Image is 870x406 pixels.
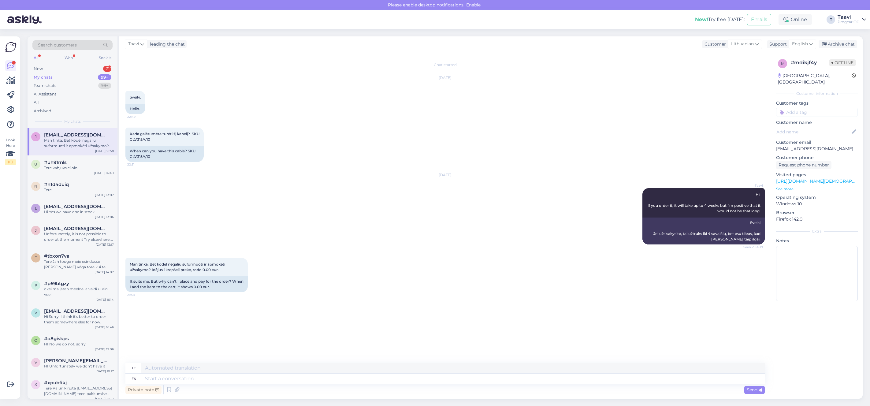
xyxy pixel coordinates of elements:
[95,149,114,153] div: [DATE] 21:58
[829,59,856,66] span: Offline
[740,245,763,249] span: Seen ✓ 14:39
[35,228,37,233] span: j
[35,311,37,315] span: v
[5,137,16,165] div: Look Here
[44,286,114,297] div: okei ma jätan meelde ja veidi uurin veel
[838,15,866,24] a: TaaviProgear OÜ
[776,229,858,234] div: Extra
[35,206,37,210] span: l
[34,74,53,80] div: My chats
[95,369,114,374] div: [DATE] 10:17
[819,40,857,48] div: Archive chat
[44,253,69,259] span: #tbxon7va
[103,66,111,72] div: 2
[702,41,726,47] div: Customer
[35,382,37,387] span: x
[781,61,784,66] span: m
[32,54,39,62] div: All
[127,292,150,297] span: 21:58
[5,41,17,53] img: Askly Logo
[130,132,199,142] span: Kada galėtumėte turėti šį kabelį? SKU CLV315A/10
[44,336,69,341] span: #o8giskps
[130,262,226,272] span: Man tinka. Bet kodėl negaliu suformuoti ir apmokėti užsakymo? Įdėjus į krepšelį prekę, rodo 0.00 ...
[44,138,114,149] div: Man tinka. Bet kodėl negaliu suformuoti ir apmokėti užsakymo? Įdėjus į krepšelį prekę, rodo 0.00 ...
[130,95,141,99] span: Sveiki.
[127,162,150,167] span: 22:51
[44,204,108,209] span: lef4545@gmail.com
[776,146,858,152] p: [EMAIL_ADDRESS][DOMAIN_NAME]
[44,380,67,386] span: #xpubfikj
[747,14,771,25] button: Emails
[776,210,858,216] p: Browser
[464,2,482,8] span: Enable
[63,54,74,62] div: Web
[776,161,831,169] div: Request phone number
[95,347,114,352] div: [DATE] 12:06
[34,99,39,106] div: All
[125,146,204,162] div: When can you have this cable? SKU CLV315A/10
[44,187,114,193] div: Tere
[747,387,762,393] span: Send
[44,182,69,187] span: #n1d4duiq
[127,114,150,119] span: 22:49
[776,100,858,106] p: Customer tags
[776,201,858,207] p: Windows 10
[98,74,111,80] div: 99+
[44,281,69,286] span: #p69btgzy
[44,314,114,325] div: Hi Sorry, I think it's better to order them somewhere else for now.
[776,194,858,201] p: Operating system
[767,41,787,47] div: Support
[44,259,114,270] div: Tere Jah tooge meie esindusse [PERSON_NAME] väga tore kui te enne täidaksete ka avalduse ära. [UR...
[95,270,114,274] div: [DATE] 14:07
[34,91,56,97] div: AI Assistant
[95,215,114,219] div: [DATE] 13:06
[34,338,37,343] span: o
[44,358,108,363] span: vladislav.smigelski@gmail.com
[35,255,37,260] span: t
[34,66,43,72] div: New
[776,119,858,126] p: Customer name
[34,83,56,89] div: Team chats
[779,14,812,25] div: Online
[64,119,81,124] span: My chats
[125,62,765,68] div: Chat started
[827,15,835,24] div: T
[776,238,858,244] p: Notes
[38,42,77,48] span: Search customers
[838,20,860,24] div: Progear OÜ
[776,186,858,192] p: See more ...
[776,91,858,96] div: Customer information
[776,139,858,146] p: Customer email
[44,386,114,397] div: Tere Palun kirjuta [EMAIL_ADDRESS][DOMAIN_NAME] teen pakkumise aga vast jääb uue [PERSON_NAME] he...
[125,172,765,178] div: [DATE]
[776,216,858,222] p: Firefox 142.0
[44,165,114,171] div: Tere kahjuks ei ole.
[776,172,858,178] p: Visited pages
[132,363,136,373] div: lt
[791,59,829,66] div: # mdikjf4y
[34,162,37,166] span: u
[44,226,108,231] span: juri.podolski@mail.ru
[44,308,108,314] span: vlukawski@gmail.com
[98,83,111,89] div: 99+
[740,183,763,188] span: Taavi
[44,363,114,369] div: HI Unfortunately we don't have it
[44,341,114,347] div: HI No we do not, sorry
[44,209,114,215] div: Hi Yes we have one in stock
[96,242,114,247] div: [DATE] 13:17
[125,276,248,292] div: It suits me. But why can't I place and pay for the order? When I add the item to the cart, it sho...
[776,155,858,161] p: Customer phone
[147,41,185,47] div: leading the chat
[34,184,37,188] span: n
[34,108,51,114] div: Archived
[95,297,114,302] div: [DATE] 16:14
[642,218,765,244] div: Sveiki Jei užsisakysite, tai užtruks iki 4 savaičių, bet esu tikras, kad [PERSON_NAME] taip ilgai.
[125,75,765,80] div: [DATE]
[98,54,113,62] div: Socials
[792,41,808,47] span: English
[44,231,114,242] div: Unfortunately, it is not possible to order at the moment Try elsewhere. Sorry
[695,17,708,22] b: New!
[94,171,114,175] div: [DATE] 14:40
[125,386,162,394] div: Private note
[44,132,108,138] span: jramas321@gmail.com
